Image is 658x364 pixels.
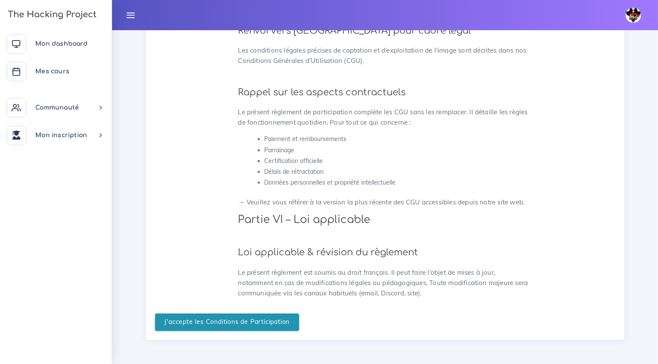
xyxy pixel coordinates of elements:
[35,104,79,111] span: Communauté
[5,10,97,19] h3: The Hacking Project
[238,197,532,207] p: → Veuillez vous référer à la version la plus récente des CGU accessibles depuis notre site web.
[35,68,69,75] span: Mes cours
[238,25,532,36] h3: Renvoi vers [GEOGRAPHIC_DATA] pour cadre légal
[265,166,532,177] li: Délais de rétractation
[35,132,87,138] span: Mon inscription
[238,107,532,128] p: Le présent règlement de participation complète les CGU sans les remplacer. Il détaille les règles...
[238,247,532,258] h3: Loi applicable & révision du règlement
[265,134,532,144] li: Paiement et remboursements
[238,213,532,226] h2: Partie VI – Loi applicable
[265,145,532,156] li: Parrainage
[238,45,532,66] p: Les conditions légales précises de captation et d’exploitation de l’image sont décrites dans nos ...
[265,156,532,166] li: Certification officielle
[35,41,87,47] span: Mon dashboard
[238,87,532,98] h3: Rappel sur les aspects contractuels
[626,7,641,23] img: avatar
[238,267,532,298] p: Le présent règlement est soumis au droit français. Il peut faire l’objet de mises à jour, notamme...
[265,177,532,188] li: Données personnelles et propriété intellectuelle
[155,314,299,331] input: J'accepte les Conditions de Participation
